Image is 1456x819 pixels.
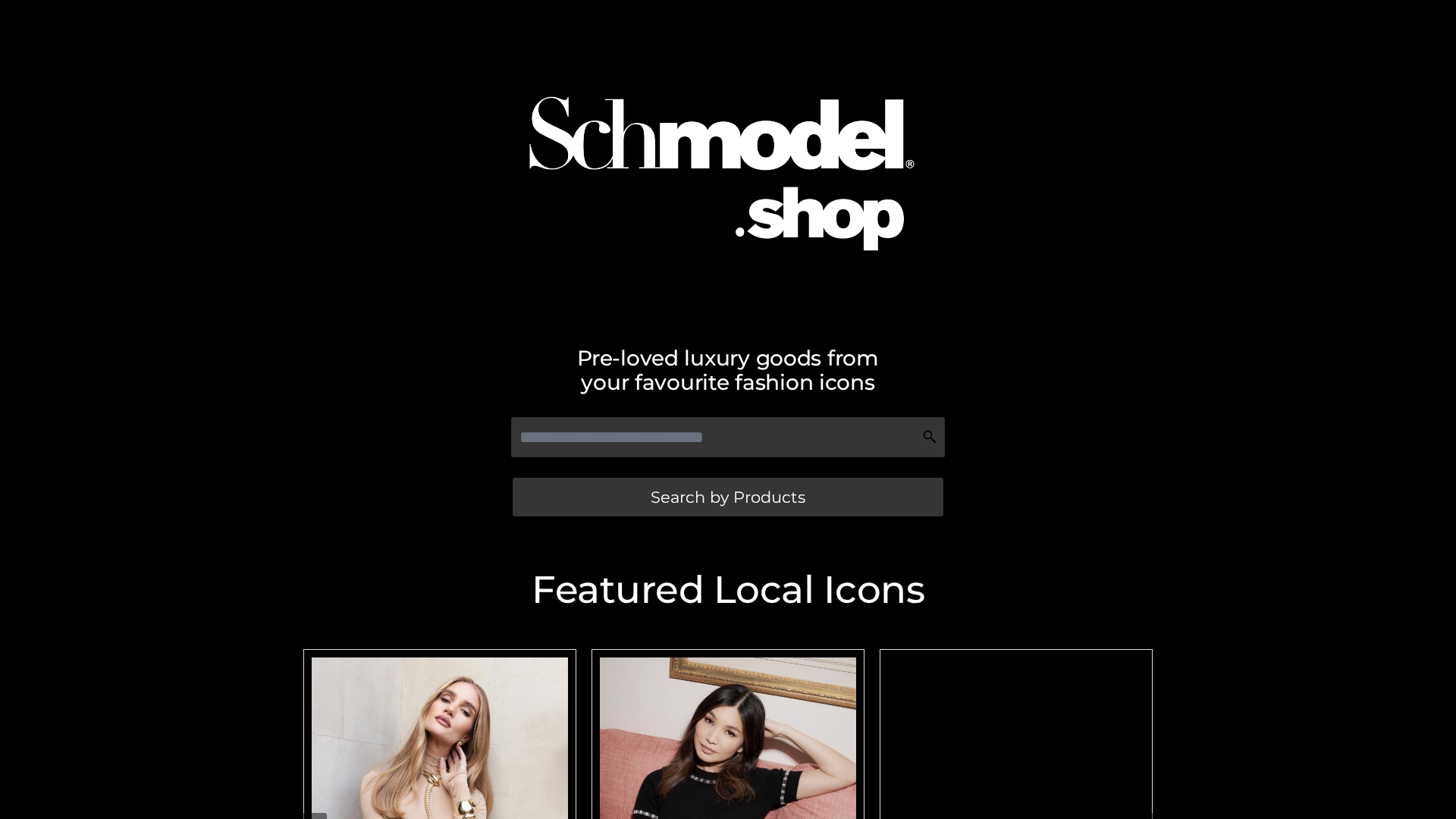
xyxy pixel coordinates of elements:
[296,346,1160,394] h2: Pre-loved luxury goods from your favourite fashion icons
[296,571,1160,609] h2: Featured Local Icons​
[513,478,943,516] a: Search by Products
[651,489,805,505] span: Search by Products
[922,429,937,444] img: Search Icon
